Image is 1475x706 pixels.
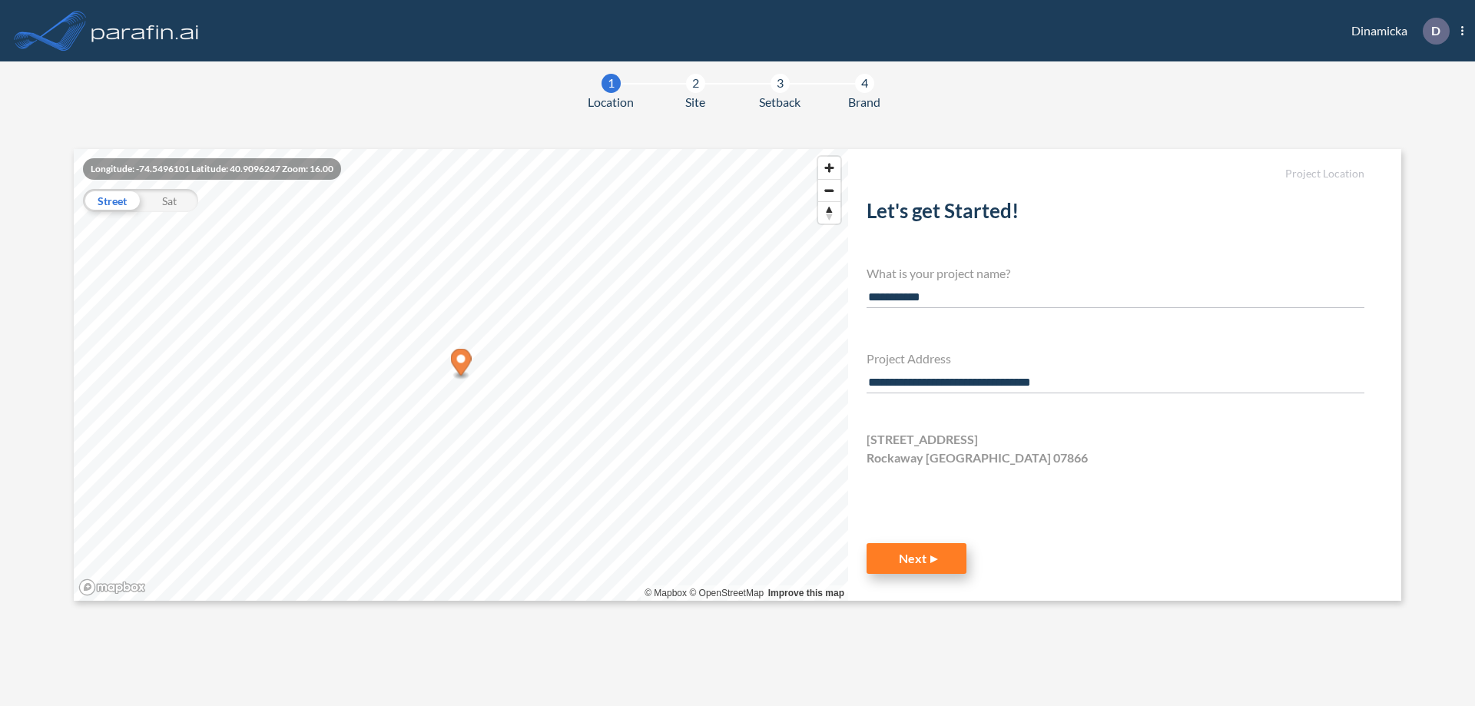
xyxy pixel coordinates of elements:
[867,266,1364,280] h4: What is your project name?
[141,189,198,212] div: Sat
[83,158,341,180] div: Longitude: -74.5496101 Latitude: 40.9096247 Zoom: 16.00
[818,179,840,201] button: Zoom out
[818,157,840,179] button: Zoom in
[451,349,472,380] div: Map marker
[867,543,966,574] button: Next
[867,351,1364,366] h4: Project Address
[867,167,1364,181] h5: Project Location
[645,588,687,598] a: Mapbox
[848,93,880,111] span: Brand
[689,588,764,598] a: OpenStreetMap
[771,74,790,93] div: 3
[818,201,840,224] button: Reset bearing to north
[588,93,634,111] span: Location
[74,149,848,601] canvas: Map
[818,180,840,201] span: Zoom out
[1328,18,1463,45] div: Dinamicka
[685,93,705,111] span: Site
[867,449,1088,467] span: Rockaway [GEOGRAPHIC_DATA] 07866
[759,93,800,111] span: Setback
[88,15,202,46] img: logo
[867,430,978,449] span: [STREET_ADDRESS]
[818,202,840,224] span: Reset bearing to north
[768,588,844,598] a: Improve this map
[867,199,1364,229] h2: Let's get Started!
[1431,24,1440,38] p: D
[602,74,621,93] div: 1
[855,74,874,93] div: 4
[686,74,705,93] div: 2
[78,578,146,596] a: Mapbox homepage
[83,189,141,212] div: Street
